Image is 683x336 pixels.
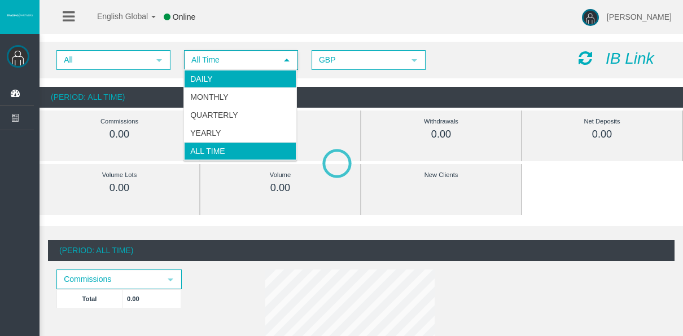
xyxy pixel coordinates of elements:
[387,115,496,128] div: Withdrawals
[582,9,599,26] img: user-image
[65,115,174,128] div: Commissions
[579,50,592,66] i: Reload Dashboard
[173,12,195,21] span: Online
[226,182,335,194] div: 0.00
[65,128,174,141] div: 0.00
[122,289,181,308] td: 0.00
[155,56,164,65] span: select
[58,271,160,288] span: Commissions
[184,106,296,124] li: Quarterly
[40,87,683,108] div: (Period: All Time)
[48,240,675,261] div: (Period: All Time)
[313,51,404,69] span: GBP
[57,289,122,308] td: Total
[65,182,174,194] div: 0.00
[65,169,174,182] div: Volume Lots
[548,128,656,141] div: 0.00
[410,56,419,65] span: select
[606,50,654,67] i: IB Link
[387,128,496,141] div: 0.00
[184,142,296,160] li: All Time
[226,169,335,182] div: Volume
[58,51,149,69] span: All
[282,56,291,65] span: select
[607,12,672,21] span: [PERSON_NAME]
[184,124,296,142] li: Yearly
[6,13,34,17] img: logo.svg
[185,51,277,69] span: All Time
[184,70,296,88] li: Daily
[548,115,656,128] div: Net Deposits
[184,88,296,106] li: Monthly
[166,275,175,284] span: select
[82,12,148,21] span: English Global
